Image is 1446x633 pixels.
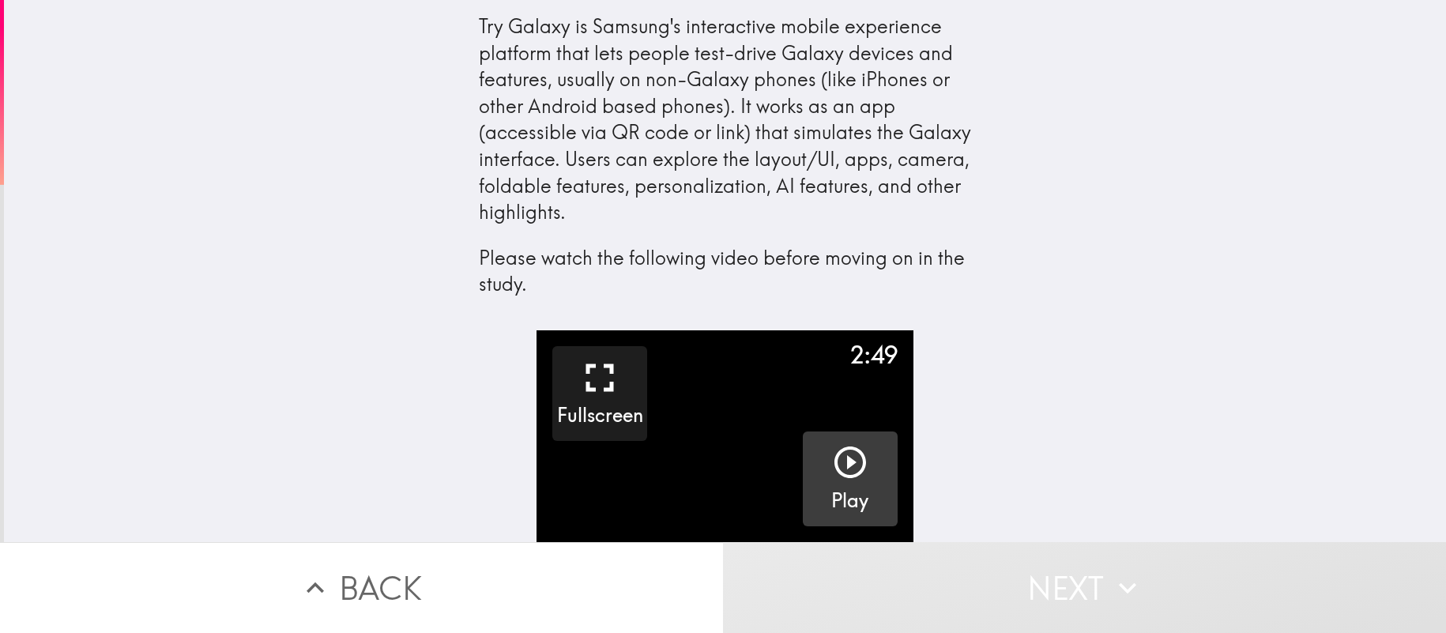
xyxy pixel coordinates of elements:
[479,13,972,298] div: Try Galaxy is Samsung's interactive mobile experience platform that lets people test-drive Galaxy...
[831,488,868,514] h5: Play
[479,245,972,298] p: Please watch the following video before moving on in the study.
[723,542,1446,633] button: Next
[803,431,898,526] button: Play
[552,346,647,441] button: Fullscreen
[850,338,898,371] div: 2:49
[557,402,643,429] h5: Fullscreen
